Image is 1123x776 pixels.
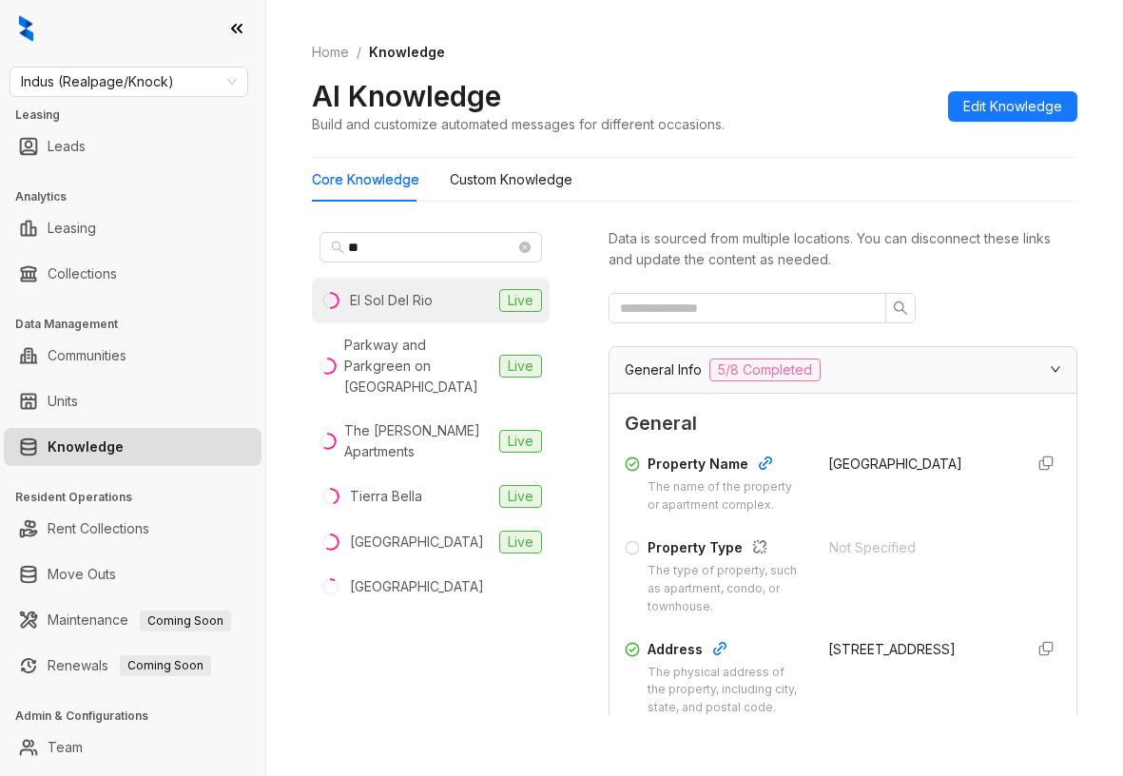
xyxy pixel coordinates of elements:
[312,114,725,134] div: Build and customize automated messages for different occasions.
[709,359,821,381] span: 5/8 Completed
[648,537,806,562] div: Property Type
[48,255,117,293] a: Collections
[499,289,542,312] span: Live
[48,555,116,593] a: Move Outs
[4,428,261,466] li: Knowledge
[648,454,805,478] div: Property Name
[312,169,419,190] div: Core Knowledge
[499,430,542,453] span: Live
[15,188,265,205] h3: Analytics
[48,510,149,548] a: Rent Collections
[4,728,261,766] li: Team
[21,68,237,96] span: Indus (Realpage/Knock)
[648,664,805,718] div: The physical address of the property, including city, state, and postal code.
[499,355,542,378] span: Live
[369,44,445,60] span: Knowledge
[48,428,124,466] a: Knowledge
[829,537,1011,558] div: Not Specified
[4,510,261,548] li: Rent Collections
[4,647,261,685] li: Renewals
[15,316,265,333] h3: Data Management
[120,655,211,676] span: Coming Soon
[499,531,542,553] span: Live
[4,337,261,375] li: Communities
[48,209,96,247] a: Leasing
[48,127,86,165] a: Leads
[4,382,261,420] li: Units
[4,209,261,247] li: Leasing
[344,420,492,462] div: The [PERSON_NAME] Apartments
[609,228,1077,270] div: Data is sourced from multiple locations. You can disconnect these links and update the content as...
[4,601,261,639] li: Maintenance
[350,532,484,553] div: [GEOGRAPHIC_DATA]
[19,15,33,42] img: logo
[350,486,422,507] div: Tierra Bella
[963,96,1062,117] span: Edit Knowledge
[15,107,265,124] h3: Leasing
[625,359,702,380] span: General Info
[828,456,962,472] span: [GEOGRAPHIC_DATA]
[893,301,908,316] span: search
[625,409,1061,438] span: General
[48,337,126,375] a: Communities
[450,169,572,190] div: Custom Knowledge
[350,576,484,597] div: [GEOGRAPHIC_DATA]
[308,42,353,63] a: Home
[648,478,805,514] div: The name of the property or apartment complex.
[610,347,1076,393] div: General Info5/8 Completed
[357,42,361,63] li: /
[331,241,344,254] span: search
[519,242,531,253] span: close-circle
[15,708,265,725] h3: Admin & Configurations
[4,555,261,593] li: Move Outs
[344,335,492,398] div: Parkway and Parkgreen on [GEOGRAPHIC_DATA]
[350,290,433,311] div: El Sol Del Rio
[312,78,501,114] h2: AI Knowledge
[15,489,265,506] h3: Resident Operations
[140,611,231,631] span: Coming Soon
[4,255,261,293] li: Collections
[1050,363,1061,375] span: expanded
[648,639,805,664] div: Address
[499,485,542,508] span: Live
[948,91,1077,122] button: Edit Knowledge
[4,127,261,165] li: Leads
[648,562,806,616] div: The type of property, such as apartment, condo, or townhouse.
[48,382,78,420] a: Units
[828,639,1009,660] div: [STREET_ADDRESS]
[48,647,211,685] a: RenewalsComing Soon
[48,728,83,766] a: Team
